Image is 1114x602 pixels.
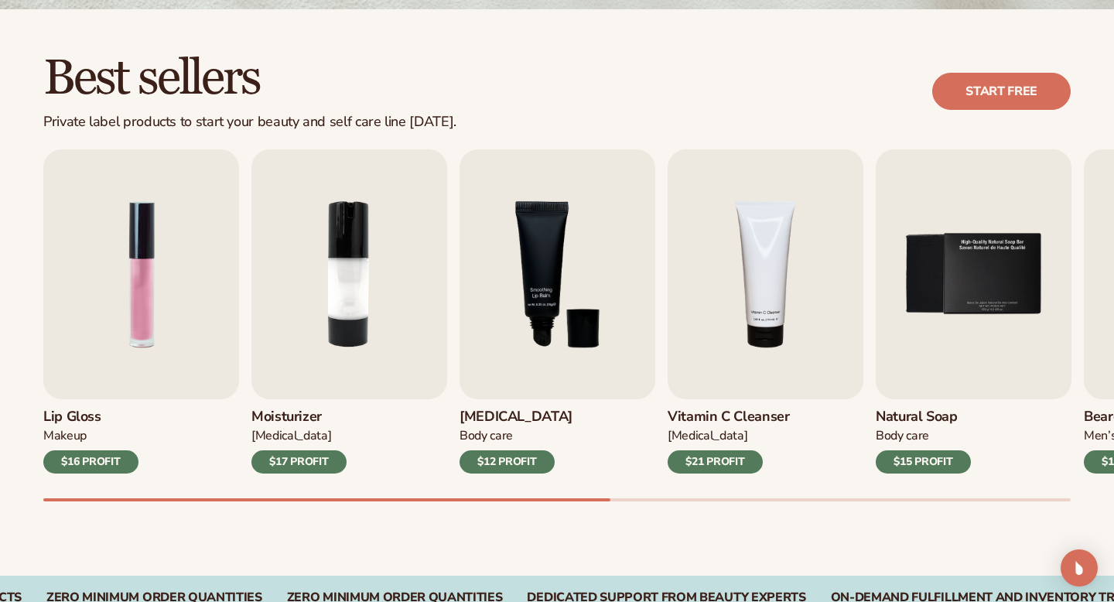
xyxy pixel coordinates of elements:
[668,409,790,426] h3: Vitamin C Cleanser
[43,409,138,426] h3: Lip Gloss
[251,149,447,474] a: 2 / 9
[932,73,1071,110] a: Start free
[668,450,763,474] div: $21 PROFIT
[43,149,239,474] a: 1 / 9
[43,450,138,474] div: $16 PROFIT
[668,428,790,444] div: [MEDICAL_DATA]
[251,409,347,426] h3: Moisturizer
[876,428,971,444] div: Body Care
[876,409,971,426] h3: Natural Soap
[43,428,138,444] div: Makeup
[1061,549,1098,587] div: Open Intercom Messenger
[460,428,572,444] div: Body Care
[668,149,863,474] a: 4 / 9
[876,149,1071,474] a: 5 / 9
[460,450,555,474] div: $12 PROFIT
[876,450,971,474] div: $15 PROFIT
[43,53,456,104] h2: Best sellers
[251,428,347,444] div: [MEDICAL_DATA]
[251,450,347,474] div: $17 PROFIT
[460,409,572,426] h3: [MEDICAL_DATA]
[43,114,456,131] div: Private label products to start your beauty and self care line [DATE].
[460,149,655,474] a: 3 / 9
